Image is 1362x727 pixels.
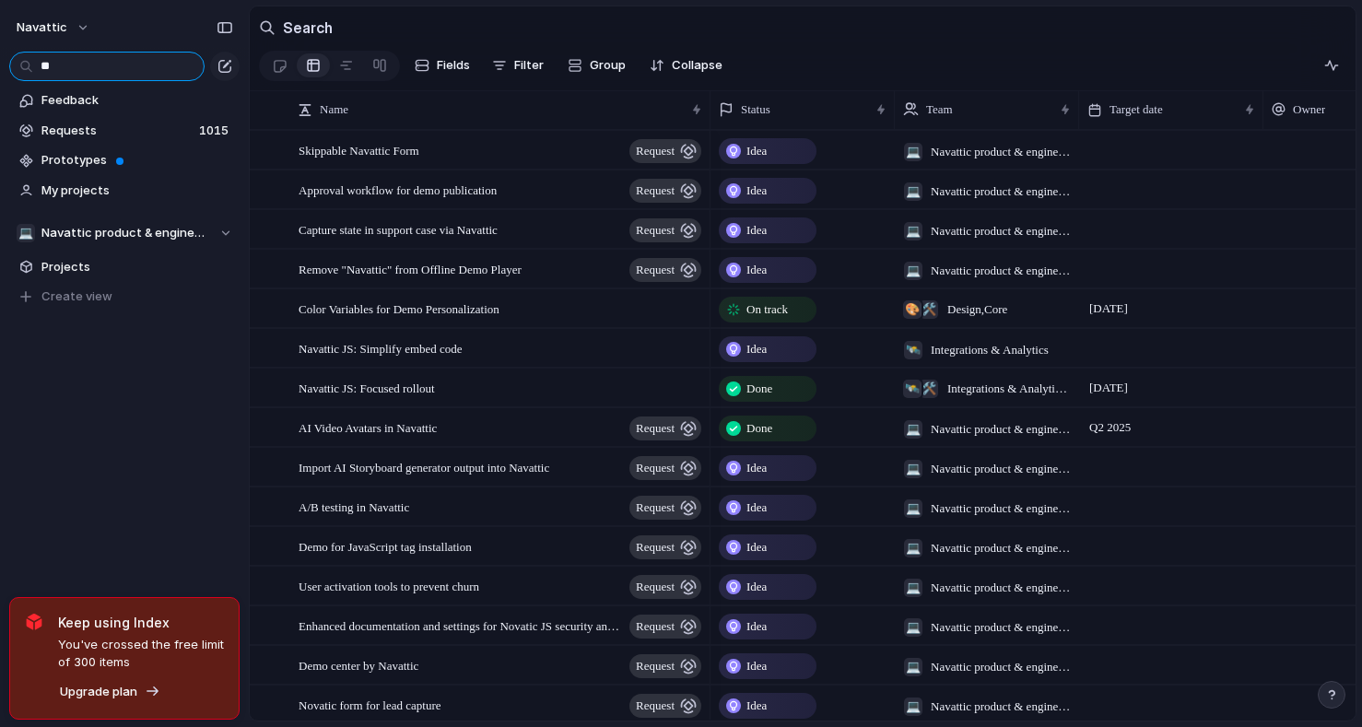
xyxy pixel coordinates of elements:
span: My projects [41,182,233,200]
div: 🛰️ [904,341,922,359]
span: Requests [41,122,194,140]
a: My projects [9,177,240,205]
a: Requests1015 [9,117,240,145]
div: 🛰️ [903,380,922,398]
span: Capture state in support case via Navattic [299,218,498,240]
span: navattic [17,18,67,37]
button: request [629,615,701,639]
span: Done [746,380,772,398]
span: [DATE] [1085,298,1133,320]
span: Q2 2025 [1085,416,1135,439]
button: request [629,456,701,480]
span: Name [320,100,348,119]
span: Upgrade plan [60,683,137,701]
span: Approval workflow for demo publication [299,179,497,200]
span: Idea [746,459,767,477]
span: Keep using Index [58,613,224,632]
h2: Search [283,17,333,39]
span: Navattic product & engineering [931,143,1071,161]
span: You've crossed the free limit of 300 items [58,636,224,672]
span: Idea [746,498,767,517]
span: Novatic form for lead capture [299,694,440,715]
span: Create view [41,287,112,306]
span: User activation tools to prevent churn [299,575,479,596]
button: Fields [407,51,477,80]
span: Collapse [672,56,722,75]
span: Fields [437,56,470,75]
span: Remove "Navattic" from Offline Demo Player [299,258,522,279]
span: Navattic JS: Focused rollout [299,377,435,398]
div: 💻 [904,658,922,676]
span: Idea [746,261,767,279]
span: Navattic product & engineering [41,224,210,242]
a: Projects [9,253,240,281]
div: 💻 [904,420,922,439]
button: 💻Navattic product & engineering [9,219,240,247]
span: request [636,693,675,719]
div: 🛠️ [920,300,938,319]
button: Filter [485,51,551,80]
span: request [636,653,675,679]
span: Navattic product & engineering [931,420,1071,439]
span: Idea [746,221,767,240]
button: Collapse [642,51,730,80]
span: Group [590,56,626,75]
span: Feedback [41,91,233,110]
span: request [636,574,675,600]
span: On track [746,300,788,319]
div: 💻 [904,618,922,637]
button: request [629,654,701,678]
div: 💻 [904,222,922,240]
span: Design , Core [947,300,1007,319]
button: Group [558,51,635,80]
button: Upgrade plan [54,679,166,705]
span: Integrations & Analytics , Core [947,380,1071,398]
span: Owner [1293,100,1325,119]
button: request [629,496,701,520]
span: Idea [746,538,767,557]
span: request [636,495,675,521]
span: request [636,178,675,204]
button: Create view [9,283,240,311]
span: Filter [514,56,544,75]
span: Navattic product & engineering [931,182,1071,201]
span: Navattic product & engineering [931,658,1071,676]
span: request [636,614,675,639]
span: Import AI Storyboard generator output into Navattic [299,456,549,477]
span: Navattic product & engineering [931,499,1071,518]
span: Navattic product & engineering [931,460,1071,478]
span: Idea [746,617,767,636]
div: 🎨 [903,300,922,319]
span: Team [926,100,953,119]
span: request [636,455,675,481]
div: 💻 [904,499,922,518]
div: 💻 [904,460,922,478]
div: 💻 [904,182,922,201]
span: Navattic product & engineering [931,539,1071,557]
button: request [629,139,701,163]
span: [DATE] [1085,377,1133,399]
span: Done [746,419,772,438]
span: Idea [746,182,767,200]
span: request [636,257,675,283]
span: Demo for JavaScript tag installation [299,535,472,557]
span: AI Video Avatars in Navattic [299,416,437,438]
button: request [629,258,701,282]
button: request [629,535,701,559]
button: navattic [8,13,100,42]
div: 💻 [904,579,922,597]
span: Idea [746,578,767,596]
button: request [629,218,701,242]
div: 💻 [904,539,922,557]
span: Idea [746,340,767,358]
span: request [636,217,675,243]
span: Navattic product & engineering [931,698,1071,716]
a: Feedback [9,87,240,114]
div: 💻 [904,143,922,161]
span: Color Variables for Demo Personalization [299,298,499,319]
span: Enhanced documentation and settings for Novatic JS security and compliance [299,615,624,636]
span: 1015 [199,122,232,140]
span: Navattic product & engineering [931,222,1071,240]
button: request [629,575,701,599]
a: Prototypes [9,147,240,174]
